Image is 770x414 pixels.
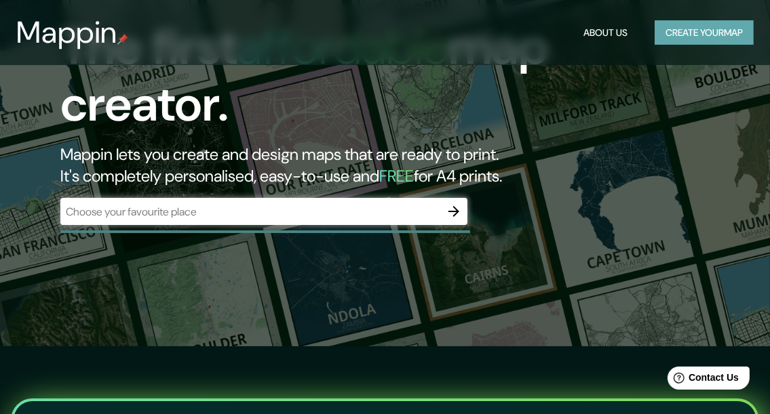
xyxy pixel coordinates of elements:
h2: Mappin lets you create and design maps that are ready to print. It's completely personalised, eas... [60,144,676,187]
h5: FREE [379,165,414,186]
button: Create yourmap [655,20,754,45]
iframe: Help widget launcher [649,361,755,399]
h3: Mappin [16,15,117,50]
h1: The first map creator. [60,19,676,144]
input: Choose your favourite place [60,204,440,220]
img: mappin-pin [117,34,128,45]
button: About Us [578,20,633,45]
